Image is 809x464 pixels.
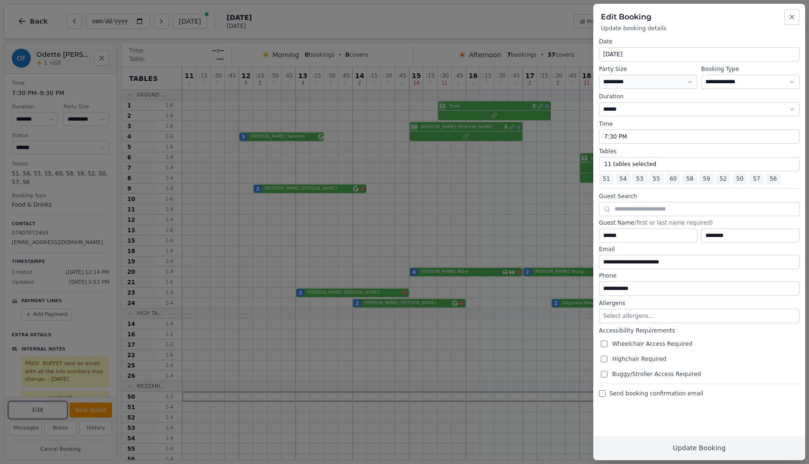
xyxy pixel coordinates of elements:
span: 54 [616,173,630,184]
button: Select allergens... [599,309,800,323]
label: Party Size [599,65,697,73]
span: 55 [649,173,664,184]
label: Date [599,38,800,45]
span: Highchair Required [612,355,667,363]
span: 58 [682,173,697,184]
input: Send booking confirmation email [599,390,606,397]
span: Wheelchair Access Required [612,340,693,348]
label: Duration [599,93,800,100]
label: Guest Name [599,219,800,227]
input: Wheelchair Access Required [601,341,607,347]
span: 57 [749,173,764,184]
input: Highchair Required [601,356,607,362]
span: 50 [732,173,747,184]
span: 52 [716,173,730,184]
label: Booking Type [701,65,800,73]
span: (first or last name required) [634,219,712,226]
span: 59 [699,173,714,184]
label: Tables [599,148,800,155]
span: Send booking confirmation email [609,390,703,397]
input: Buggy/Stroller Access Required [601,371,607,377]
label: Accessibility Requirements [599,327,800,334]
p: Update booking details [601,25,798,32]
label: Email [599,245,800,253]
button: [DATE] [599,47,800,61]
span: 60 [666,173,680,184]
span: Select allergens... [603,313,654,319]
label: Phone [599,272,800,280]
span: 51 [599,173,614,184]
button: Update Booking [593,436,805,460]
label: Allergens [599,299,800,307]
button: 11 tables selected [599,157,800,171]
span: 56 [766,173,781,184]
h2: Edit Booking [601,11,798,23]
span: 53 [633,173,647,184]
label: Guest Search [599,193,800,200]
button: 7:30 PM [599,130,800,144]
span: Buggy/Stroller Access Required [612,370,701,378]
label: Time [599,120,800,128]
